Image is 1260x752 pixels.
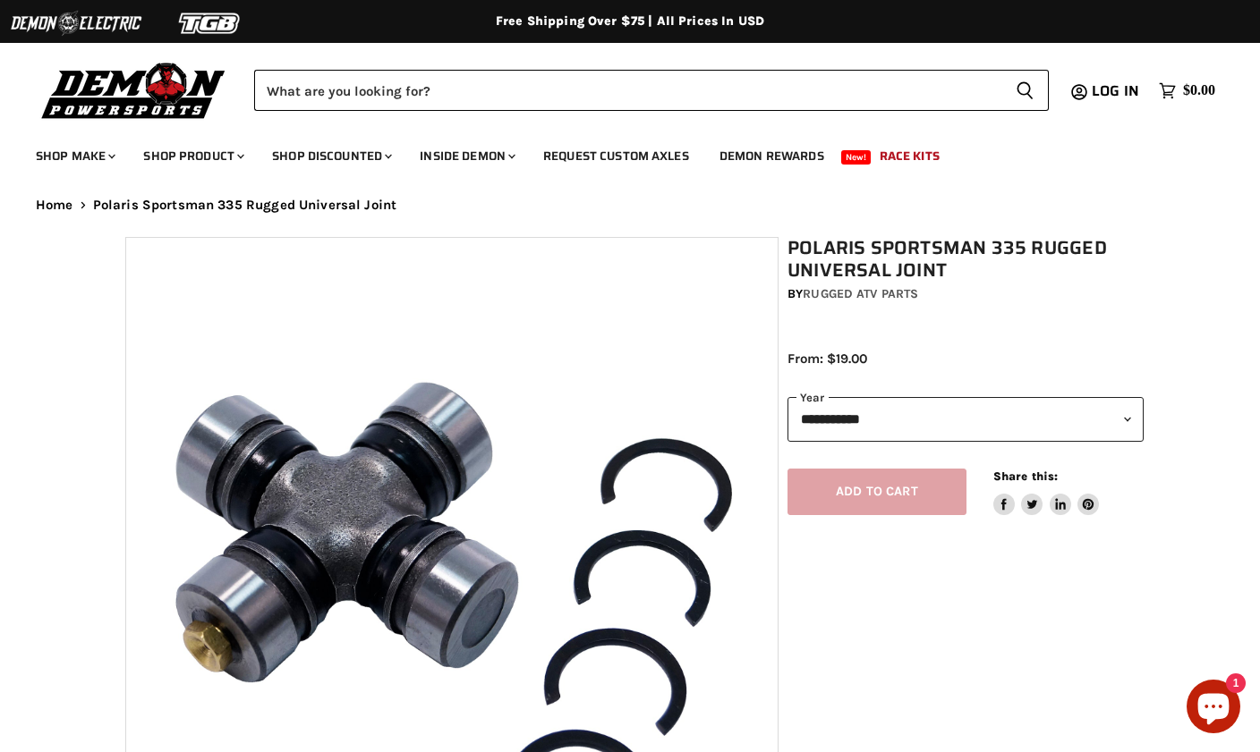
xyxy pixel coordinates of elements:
a: Demon Rewards [706,138,838,174]
span: Log in [1092,80,1139,102]
ul: Main menu [22,131,1211,174]
span: Polaris Sportsman 335 Rugged Universal Joint [93,198,397,213]
form: Product [254,70,1049,111]
img: Demon Electric Logo 2 [9,6,143,40]
a: $0.00 [1150,78,1224,104]
a: Inside Demon [406,138,526,174]
select: year [787,397,1144,441]
a: Request Custom Axles [530,138,702,174]
aside: Share this: [993,469,1100,516]
input: Search [254,70,1001,111]
a: Shop Product [130,138,255,174]
h1: Polaris Sportsman 335 Rugged Universal Joint [787,237,1144,282]
span: $0.00 [1183,82,1215,99]
span: From: $19.00 [787,351,867,367]
img: Demon Powersports [36,58,232,122]
a: Shop Make [22,138,126,174]
a: Log in [1084,83,1150,99]
inbox-online-store-chat: Shopify online store chat [1181,680,1246,738]
span: New! [841,150,872,165]
a: Race Kits [866,138,953,174]
a: Rugged ATV Parts [803,286,918,301]
a: Shop Discounted [259,138,403,174]
span: Share this: [993,469,1058,483]
img: TGB Logo 2 [143,6,277,40]
button: Search [1001,70,1049,111]
div: by [787,284,1144,304]
a: Home [36,198,73,213]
